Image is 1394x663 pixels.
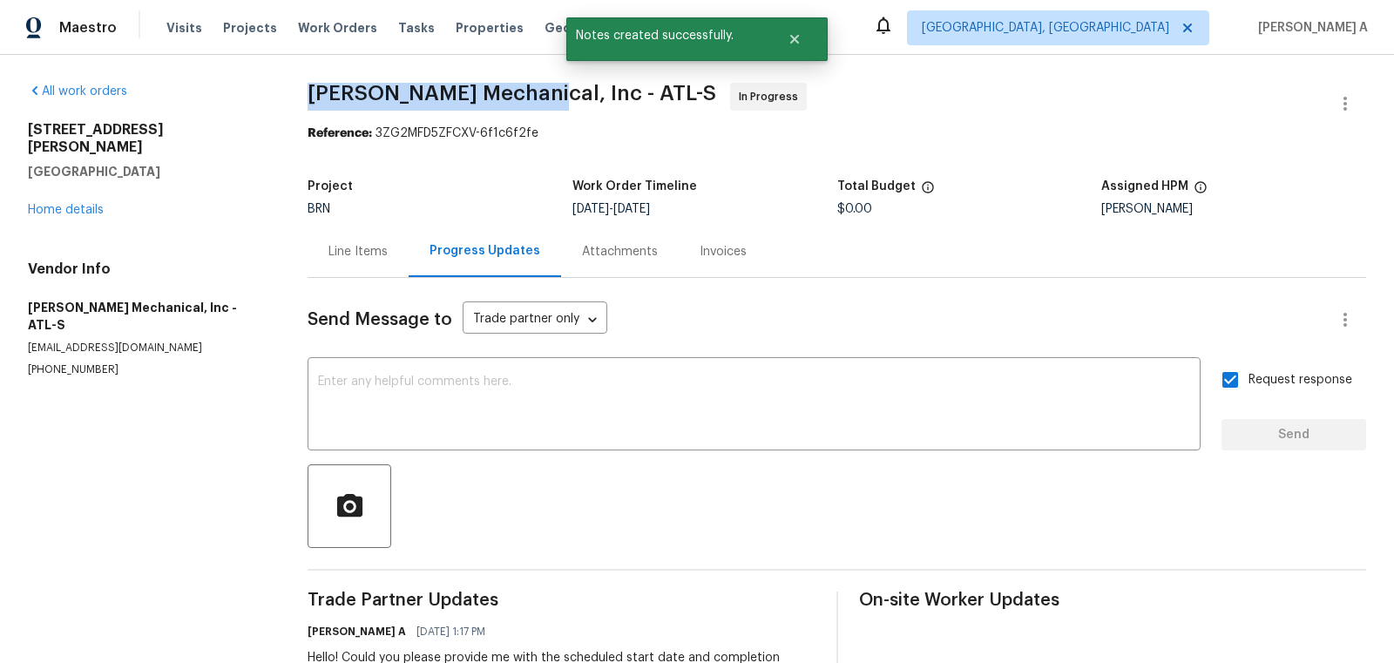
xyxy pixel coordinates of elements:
[416,623,485,640] span: [DATE] 1:17 PM
[28,204,104,216] a: Home details
[572,203,609,215] span: [DATE]
[572,203,650,215] span: -
[308,311,452,328] span: Send Message to
[922,19,1169,37] span: [GEOGRAPHIC_DATA], [GEOGRAPHIC_DATA]
[837,203,872,215] span: $0.00
[1101,180,1188,193] h5: Assigned HPM
[308,83,716,104] span: [PERSON_NAME] Mechanical, Inc - ATL-S
[308,180,353,193] h5: Project
[28,341,266,355] p: [EMAIL_ADDRESS][DOMAIN_NAME]
[59,19,117,37] span: Maestro
[739,88,805,105] span: In Progress
[28,121,266,156] h2: [STREET_ADDRESS][PERSON_NAME]
[308,203,330,215] span: BRN
[572,180,697,193] h5: Work Order Timeline
[766,22,823,57] button: Close
[463,306,607,335] div: Trade partner only
[859,592,1366,609] span: On-site Worker Updates
[700,243,747,260] div: Invoices
[308,127,372,139] b: Reference:
[223,19,277,37] span: Projects
[1194,180,1208,203] span: The hpm assigned to this work order.
[28,362,266,377] p: [PHONE_NUMBER]
[308,125,1366,142] div: 3ZG2MFD5ZFCXV-6f1c6f2fe
[298,19,377,37] span: Work Orders
[28,85,127,98] a: All work orders
[566,17,766,54] span: Notes created successfully.
[328,243,388,260] div: Line Items
[430,242,540,260] div: Progress Updates
[398,22,435,34] span: Tasks
[582,243,658,260] div: Attachments
[308,623,406,640] h6: [PERSON_NAME] A
[308,592,815,609] span: Trade Partner Updates
[456,19,524,37] span: Properties
[921,180,935,203] span: The total cost of line items that have been proposed by Opendoor. This sum includes line items th...
[1101,203,1366,215] div: [PERSON_NAME]
[545,19,658,37] span: Geo Assignments
[1251,19,1368,37] span: [PERSON_NAME] A
[837,180,916,193] h5: Total Budget
[28,260,266,278] h4: Vendor Info
[28,163,266,180] h5: [GEOGRAPHIC_DATA]
[166,19,202,37] span: Visits
[28,299,266,334] h5: [PERSON_NAME] Mechanical, Inc - ATL-S
[1249,371,1352,389] span: Request response
[613,203,650,215] span: [DATE]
